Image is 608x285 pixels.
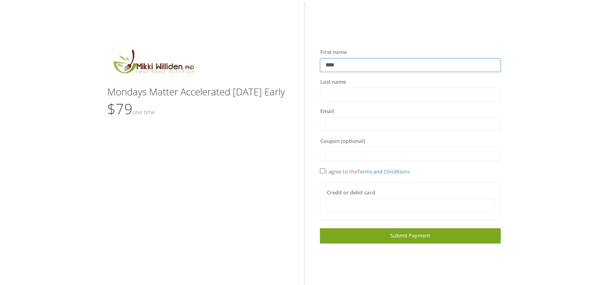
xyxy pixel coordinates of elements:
[320,48,346,56] label: First name
[390,232,430,239] span: Submit Payment
[133,108,155,116] small: One time
[357,168,409,175] a: Terms and Conditions
[320,228,500,243] a: Submit Payment
[320,137,365,145] label: Coupon (optional)
[107,99,155,119] span: $79
[326,189,375,197] label: Credit or debit card
[107,87,288,97] h3: Mondays Matter Accelerated [DATE] Early
[320,168,409,175] span: I agree to the
[332,202,489,209] iframe: Secure card payment input frame
[320,78,346,86] label: Last name
[320,107,334,116] label: Email
[107,48,199,78] img: MikkiLogoMain.png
